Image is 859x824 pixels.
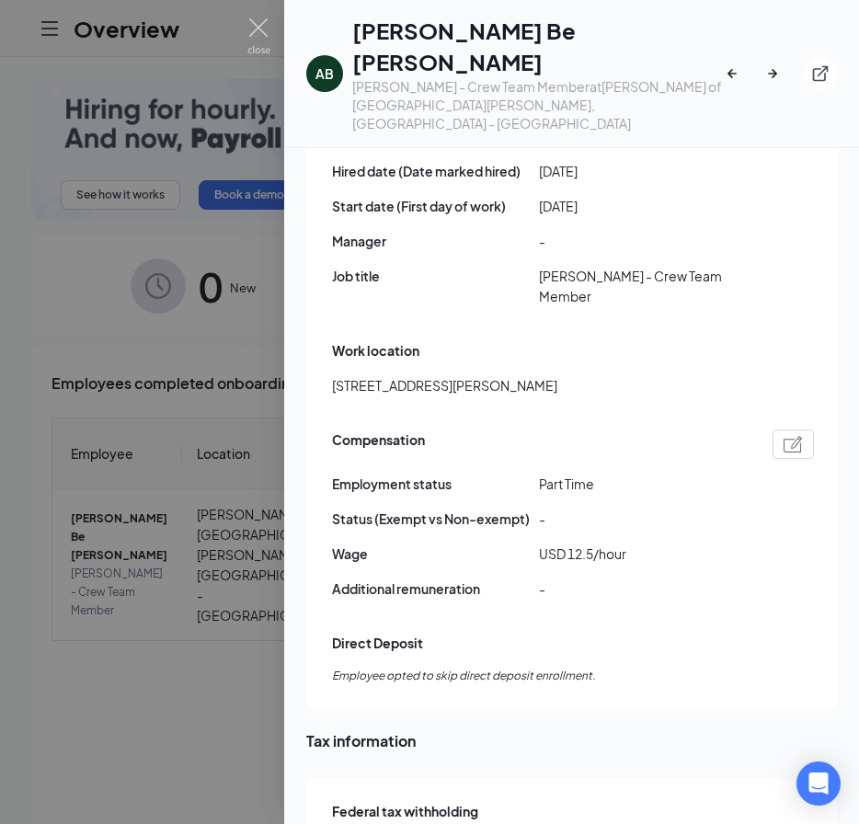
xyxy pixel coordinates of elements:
button: ArrowRight [763,57,796,90]
span: Manager [332,231,539,251]
span: Status (Exempt vs Non-exempt) [332,509,539,529]
span: Job title [332,266,539,286]
span: Additional remuneration [332,578,539,599]
span: USD 12.5/hour [539,544,746,564]
span: Federal tax withholding [332,801,478,821]
span: Direct Deposit [332,633,423,653]
div: AB [315,64,334,83]
span: Work location [332,340,419,360]
span: Compensation [332,429,425,459]
div: Open Intercom Messenger [796,761,841,806]
svg: ArrowLeftNew [723,64,741,83]
span: Wage [332,544,539,564]
span: Start date (First day of work) [332,196,539,216]
svg: ExternalLink [811,64,830,83]
span: [DATE] [539,161,746,181]
svg: ArrowRight [763,64,782,83]
span: Tax information [306,729,837,752]
span: Part Time [539,474,746,494]
button: ExternalLink [804,57,837,90]
span: [DATE] [539,196,746,216]
span: Employee opted to skip direct deposit enrollment. [332,668,814,685]
span: - [539,578,746,599]
span: Employment status [332,474,539,494]
div: [PERSON_NAME] - Crew Team Member at [PERSON_NAME] of [GEOGRAPHIC_DATA][PERSON_NAME], [GEOGRAPHIC_... [352,77,723,132]
span: Hired date (Date marked hired) [332,161,539,181]
span: [STREET_ADDRESS][PERSON_NAME] [332,375,557,395]
span: - [539,509,746,529]
button: ArrowLeftNew [723,57,756,90]
span: [PERSON_NAME] - Crew Team Member [539,266,746,306]
h1: [PERSON_NAME] Be [PERSON_NAME] [352,15,723,77]
span: - [539,231,746,251]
